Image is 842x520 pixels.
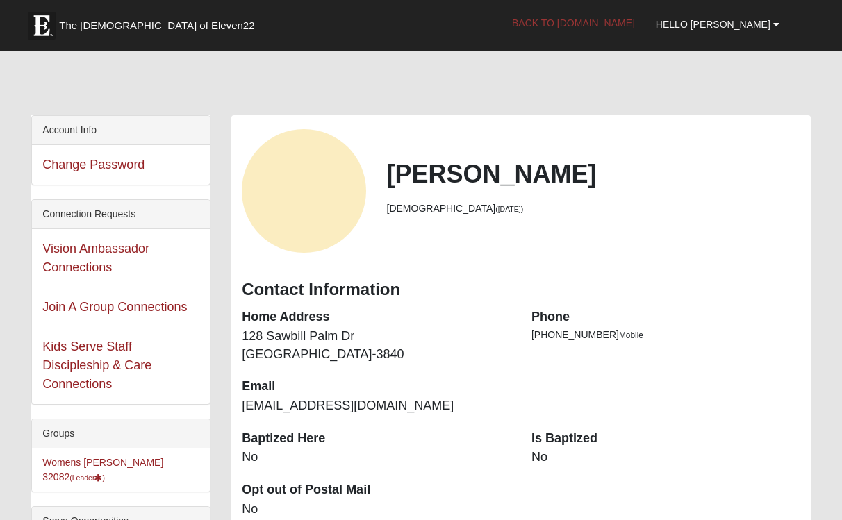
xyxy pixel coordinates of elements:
[242,129,365,253] a: View Fullsize Photo
[242,397,511,415] dd: [EMAIL_ADDRESS][DOMAIN_NAME]
[42,158,145,171] a: Change Password
[28,12,56,40] img: Eleven22 logo
[619,330,643,340] span: Mobile
[32,200,210,229] div: Connection Requests
[242,430,511,448] dt: Baptized Here
[656,19,770,30] span: Hello [PERSON_NAME]
[531,308,800,326] dt: Phone
[59,19,254,33] span: The [DEMOGRAPHIC_DATA] of Eleven22
[502,6,645,40] a: Back to [DOMAIN_NAME]
[42,339,151,391] a: Kids Serve Staff Discipleship & Care Connections
[242,501,511,519] dd: No
[531,448,800,467] dd: No
[242,280,800,300] h3: Contact Information
[42,242,149,274] a: Vision Ambassador Connections
[32,116,210,145] div: Account Info
[21,5,299,40] a: The [DEMOGRAPHIC_DATA] of Eleven22
[42,457,163,483] a: Womens [PERSON_NAME] 32082(Leader)
[387,159,800,189] h2: [PERSON_NAME]
[387,201,800,216] li: [DEMOGRAPHIC_DATA]
[69,473,105,482] small: (Leader )
[242,448,511,467] dd: No
[32,419,210,448] div: Groups
[242,308,511,326] dt: Home Address
[531,328,800,342] li: [PHONE_NUMBER]
[495,205,523,213] small: ([DATE])
[242,328,511,363] dd: 128 Sawbill Palm Dr [GEOGRAPHIC_DATA]-3840
[242,378,511,396] dt: Email
[242,481,511,499] dt: Opt out of Postal Mail
[42,300,187,314] a: Join A Group Connections
[531,430,800,448] dt: Is Baptized
[645,7,790,42] a: Hello [PERSON_NAME]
